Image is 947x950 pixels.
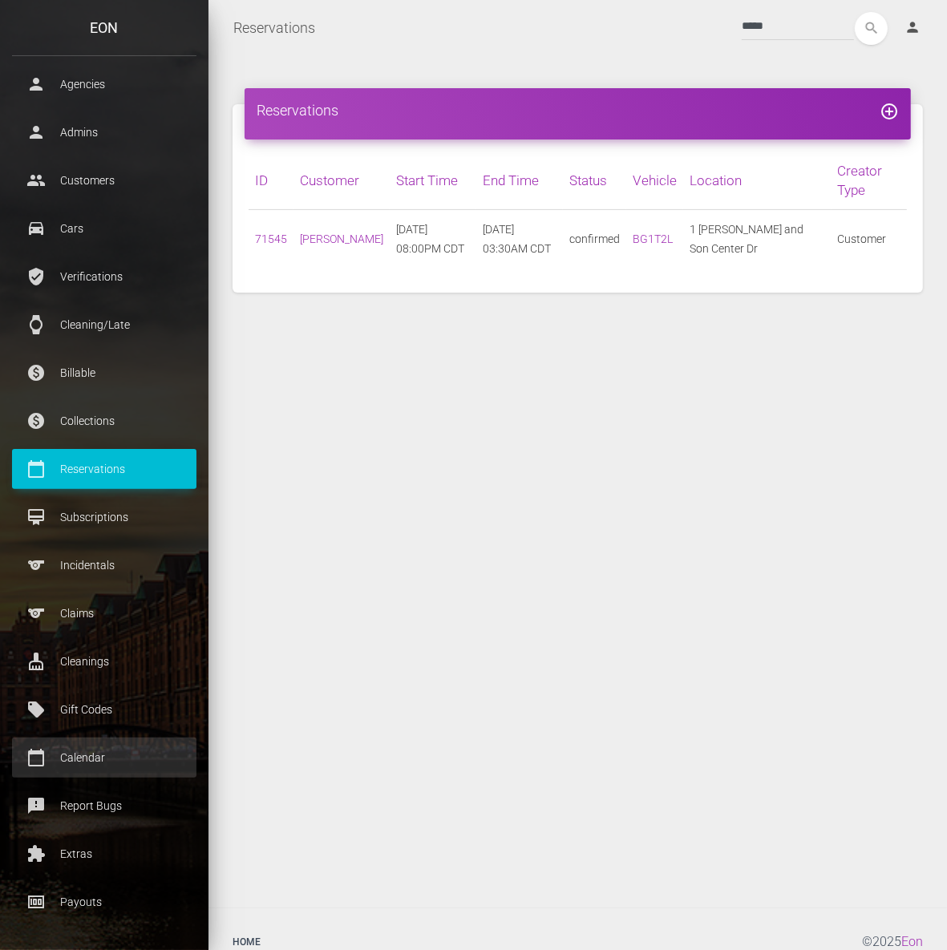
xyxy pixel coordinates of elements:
a: cleaning_services Cleanings [12,641,196,681]
a: sports Claims [12,593,196,633]
th: Vehicle [626,152,683,210]
a: Reservations [233,8,315,48]
a: paid Collections [12,401,196,441]
button: search [855,12,888,45]
a: calendar_today Calendar [12,738,196,778]
p: Incidentals [24,553,184,577]
th: ID [249,152,293,210]
a: person Admins [12,112,196,152]
p: Agencies [24,72,184,96]
p: Billable [24,361,184,385]
a: money Payouts [12,882,196,922]
a: watch Cleaning/Late [12,305,196,345]
p: Extras [24,842,184,866]
p: Claims [24,601,184,625]
a: people Customers [12,160,196,200]
i: add_circle_outline [880,102,899,121]
th: Start Time [390,152,476,210]
td: 1 [PERSON_NAME] and Son Center Dr [683,210,831,269]
p: Gift Codes [24,697,184,722]
th: Customer [293,152,390,210]
a: local_offer Gift Codes [12,689,196,730]
th: End Time [476,152,563,210]
p: Collections [24,409,184,433]
p: Customers [24,168,184,192]
p: Reservations [24,457,184,481]
a: [PERSON_NAME] [300,232,383,245]
a: 71545 [255,232,287,245]
a: person Agencies [12,64,196,104]
a: sports Incidentals [12,545,196,585]
a: calendar_today Reservations [12,449,196,489]
a: Eon [901,934,923,949]
td: [DATE] 08:00PM CDT [390,210,476,269]
th: Status [563,152,626,210]
p: Calendar [24,746,184,770]
p: Admins [24,120,184,144]
a: paid Billable [12,353,196,393]
td: confirmed [563,210,626,269]
p: Report Bugs [24,794,184,818]
td: Customer [832,210,907,269]
a: person [892,12,935,44]
td: [DATE] 03:30AM CDT [476,210,563,269]
a: card_membership Subscriptions [12,497,196,537]
p: Subscriptions [24,505,184,529]
p: Cars [24,216,184,241]
a: feedback Report Bugs [12,786,196,826]
p: Cleanings [24,649,184,673]
th: Creator Type [832,152,907,210]
th: Location [683,152,831,210]
a: add_circle_outline [880,102,899,119]
p: Cleaning/Late [24,313,184,337]
h4: Reservations [257,100,899,120]
a: verified_user Verifications [12,257,196,297]
p: Verifications [24,265,184,289]
a: extension Extras [12,834,196,874]
a: drive_eta Cars [12,208,196,249]
a: BG1T2L [633,232,673,245]
p: Payouts [24,890,184,914]
i: person [905,19,921,35]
